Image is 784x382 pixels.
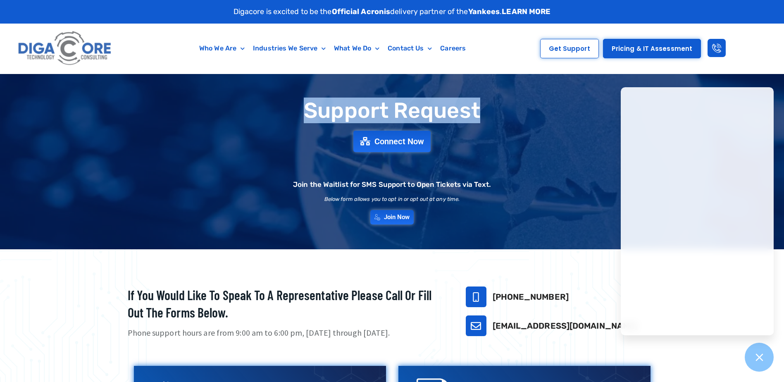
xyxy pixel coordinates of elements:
[502,7,550,16] a: LEARN MORE
[154,39,511,58] nav: Menu
[384,39,436,58] a: Contact Us
[436,39,470,58] a: Careers
[107,99,677,122] h1: Support Request
[374,137,424,146] span: Connect Now
[128,286,445,321] h2: If you would like to speak to a representative please call or fill out the forms below.
[128,327,445,339] p: Phone support hours are from 9:00 am to 6:00 pm, [DATE] through [DATE].
[603,39,701,58] a: Pricing & IT Assessment
[466,315,486,336] a: support@digacore.com
[293,181,491,188] h2: Join the Waitlist for SMS Support to Open Tickets via Text.
[384,214,410,220] span: Join Now
[468,7,500,16] strong: Yankees
[353,131,431,152] a: Connect Now
[330,39,384,58] a: What We Do
[612,45,692,52] span: Pricing & IT Assessment
[16,28,114,69] img: Digacore logo 1
[249,39,330,58] a: Industries We Serve
[493,292,569,302] a: [PHONE_NUMBER]
[540,39,599,58] a: Get Support
[493,321,638,331] a: [EMAIL_ADDRESS][DOMAIN_NAME]
[195,39,249,58] a: Who We Are
[621,87,774,335] iframe: Chatgenie Messenger
[549,45,590,52] span: Get Support
[370,210,414,224] a: Join Now
[332,7,391,16] strong: Official Acronis
[466,286,486,307] a: 732-646-5725
[324,196,460,202] h2: Below form allows you to opt in or opt out at any time.
[234,6,551,17] p: Digacore is excited to be the delivery partner of the .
